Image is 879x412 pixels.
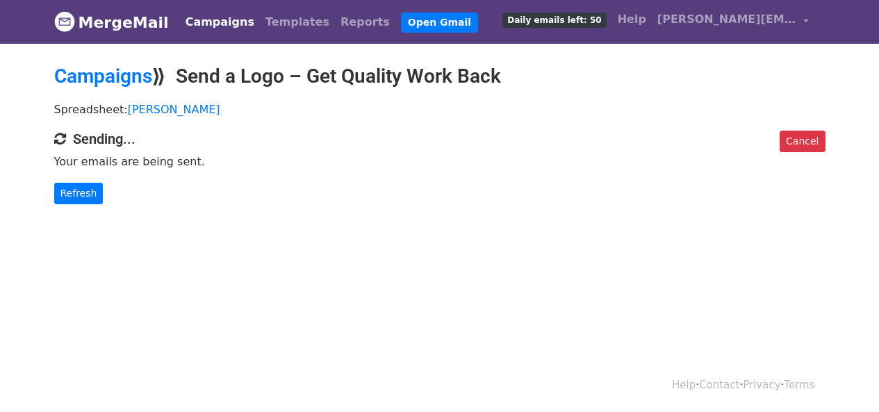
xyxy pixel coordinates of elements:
a: Reports [335,8,395,36]
a: MergeMail [54,8,169,37]
a: Daily emails left: 50 [497,6,611,33]
h2: ⟫ Send a Logo – Get Quality Work Back [54,65,825,88]
a: Open Gmail [401,13,478,33]
p: Spreadsheet: [54,102,825,117]
a: Help [612,6,652,33]
a: Refresh [54,183,104,204]
a: Campaigns [180,8,260,36]
span: Daily emails left: 50 [502,13,606,28]
img: MergeMail logo [54,11,75,32]
h4: Sending... [54,131,825,147]
a: Help [672,379,696,391]
a: Templates [260,8,335,36]
p: Your emails are being sent. [54,154,825,169]
a: Privacy [743,379,780,391]
a: Campaigns [54,65,152,88]
a: [PERSON_NAME][EMAIL_ADDRESS][DOMAIN_NAME] [652,6,814,38]
a: Cancel [780,131,825,152]
iframe: Chat Widget [810,345,879,412]
a: Contact [699,379,739,391]
span: [PERSON_NAME][EMAIL_ADDRESS][DOMAIN_NAME] [657,11,796,28]
a: Terms [784,379,814,391]
a: [PERSON_NAME] [128,103,220,116]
